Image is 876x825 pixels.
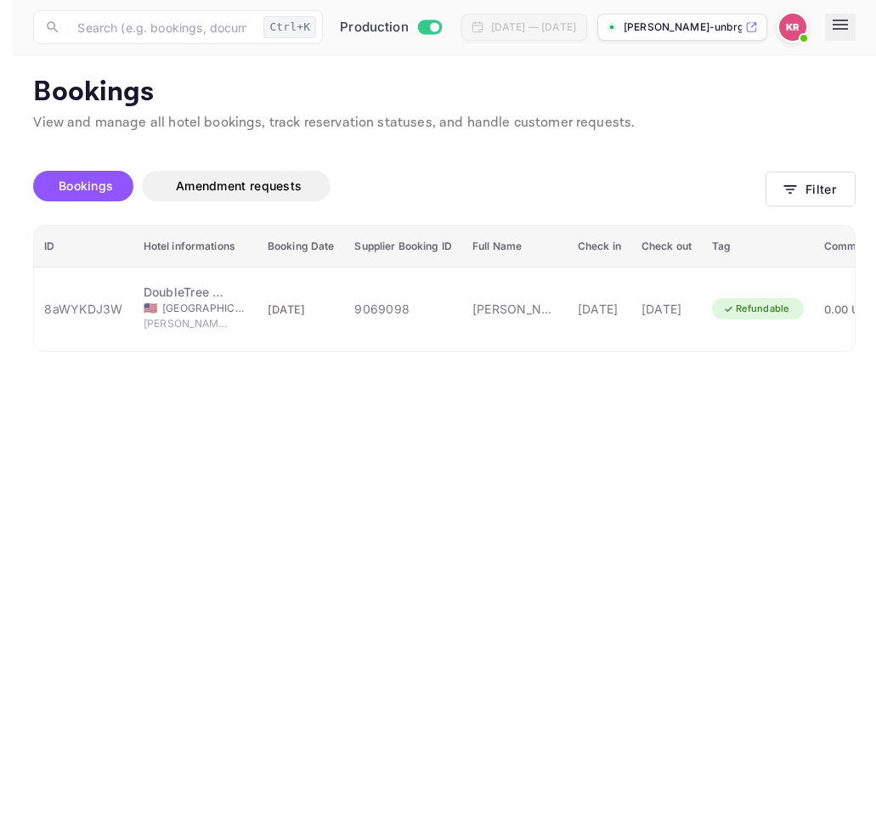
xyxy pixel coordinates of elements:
span: 0.00 USD [824,302,875,316]
div: 8aWYKDJ3W [44,300,122,318]
th: Full Name [462,226,568,268]
th: Check in [568,226,631,268]
span: [GEOGRAPHIC_DATA] [162,301,247,316]
div: account-settings tabs [33,171,766,201]
input: Search (e.g. bookings, documentation) [67,10,257,44]
span: Amendment requests [176,178,302,193]
div: Kohlton Blasher [472,300,557,318]
th: Check out [631,226,702,268]
th: ID [34,226,133,268]
p: View and manage all hotel bookings, track reservation statuses, and handle customer requests. [33,113,856,133]
th: Supplier Booking ID [344,226,461,268]
div: [DATE] — [DATE] [491,20,576,35]
span: [PERSON_NAME] [144,316,229,331]
th: Hotel informations [133,226,257,268]
div: Refundable [712,298,800,319]
p: [PERSON_NAME]-unbrg.[PERSON_NAME]... [624,20,742,35]
button: Filter [766,172,856,206]
div: [DATE] [578,300,621,318]
p: Bookings [33,76,856,110]
div: Ctrl+K [263,16,316,38]
div: [DATE] [641,300,692,318]
span: Production [340,18,409,37]
th: Tag [702,226,814,268]
div: DoubleTree by Hilton Hotel Billings [144,283,229,301]
span: Bookings [59,178,113,193]
div: 9069098 [354,300,451,318]
span: [DATE] [268,302,306,316]
div: Switch to Sandbox mode [333,18,448,37]
span: United States of America [144,302,157,314]
th: Booking Date [257,226,345,268]
img: Kobus Roux [779,14,806,41]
